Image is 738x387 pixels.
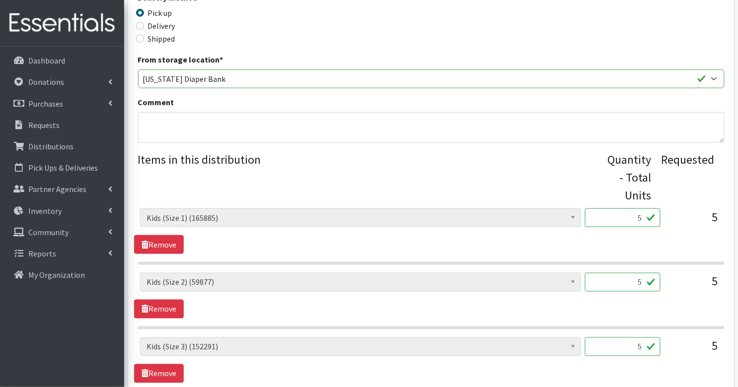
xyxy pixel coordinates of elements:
p: Donations [28,77,64,87]
span: Kids (Size 1) (165885) [147,211,575,225]
p: Distributions [28,141,74,151]
span: Kids (Size 2) (59877) [147,275,575,289]
a: Reports [4,244,120,263]
a: Pick Ups & Deliveries [4,158,120,178]
p: Community [28,227,69,237]
img: HumanEssentials [4,6,120,40]
a: Distributions [4,136,120,156]
p: Partner Agencies [28,184,86,194]
a: Donations [4,72,120,92]
label: Comment [138,96,174,108]
p: Inventory [28,206,62,216]
span: Kids (Size 1) (165885) [140,208,581,227]
p: Pick Ups & Deliveries [28,163,98,173]
div: Requested [662,151,715,204]
p: Requests [28,120,60,130]
input: Quantity [585,337,661,356]
a: Community [4,222,120,242]
a: Purchases [4,94,120,114]
a: Dashboard [4,51,120,70]
legend: Items in this distribution [138,151,607,200]
p: My Organization [28,270,85,280]
label: From storage location [138,54,223,65]
span: Kids (Size 2) (59877) [140,273,581,292]
a: My Organization [4,265,120,285]
a: Partner Agencies [4,179,120,199]
a: Remove [134,235,184,254]
label: Delivery [148,20,175,32]
div: 5 [668,273,718,300]
a: Requests [4,115,120,135]
abbr: required [220,55,223,64]
span: Kids (Size 3) (152291) [140,337,581,356]
label: Shipped [148,33,175,45]
div: 5 [668,337,718,364]
p: Purchases [28,99,63,109]
a: Remove [134,364,184,383]
p: Reports [28,249,56,258]
a: Remove [134,300,184,319]
input: Quantity [585,273,661,292]
span: Kids (Size 3) (152291) [147,340,575,354]
div: 5 [668,208,718,235]
p: Dashboard [28,56,65,65]
a: Inventory [4,201,120,221]
div: Quantity - Total Units [607,151,651,204]
label: Pick up [148,7,172,19]
input: Quantity [585,208,661,227]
